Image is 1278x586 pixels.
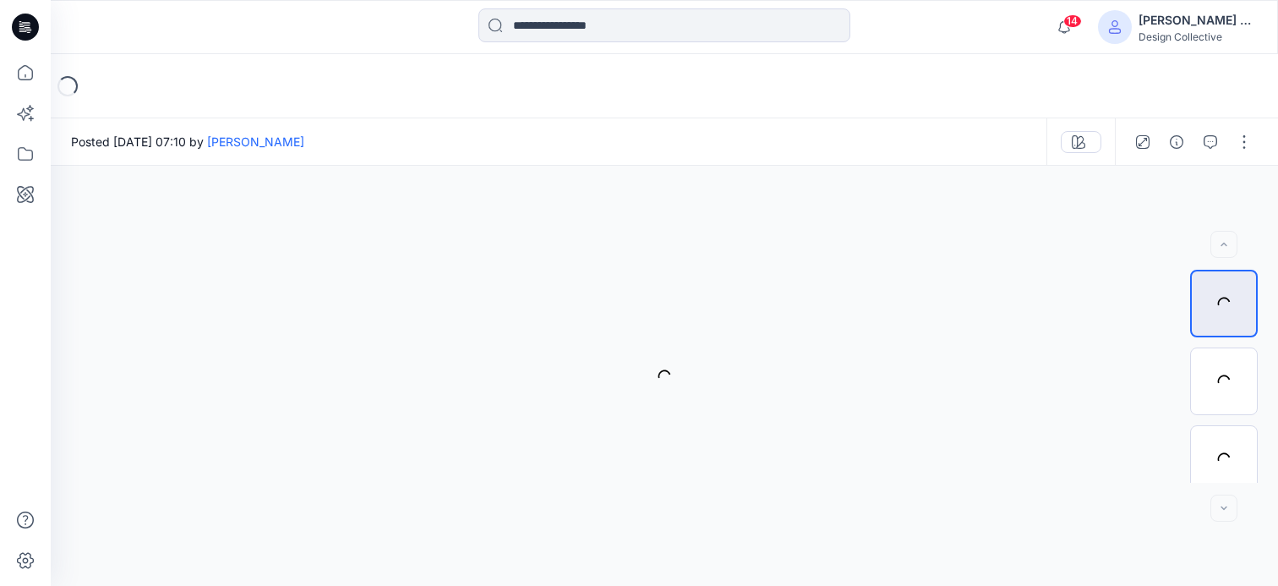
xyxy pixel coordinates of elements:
[207,134,304,149] a: [PERSON_NAME]
[1108,20,1122,34] svg: avatar
[71,133,304,151] span: Posted [DATE] 07:10 by
[1139,10,1257,30] div: [PERSON_NAME] Couch
[1063,14,1082,28] span: 14
[1139,30,1257,43] div: Design Collective
[1163,129,1190,156] button: Details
